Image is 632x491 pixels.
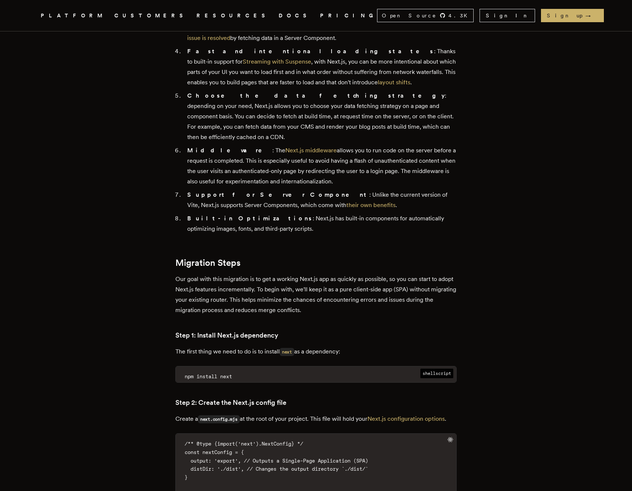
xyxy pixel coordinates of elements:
a: layout shifts [378,79,410,86]
h3: Step 2: Create the Next.js config file [175,397,457,408]
button: PLATFORM [41,11,105,20]
code: next.config.mjs [198,415,240,423]
a: their own benefits [346,202,396,209]
li: : The allows you to run code on the server before a request is completed. This is especially usef... [185,145,457,187]
a: Next.js configuration options [367,415,445,422]
h2: Migration Steps [175,258,457,268]
strong: Choose the data fetching strategy [187,92,445,99]
span: 4.3 K [448,12,472,19]
li: : Next.js has built-in components for automatically optimizing images, fonts, and third-party scr... [185,213,457,234]
a: Sign up [541,9,604,22]
a: CUSTOMERS [114,11,188,20]
span: shellscript [420,369,453,378]
strong: Middleware [187,147,272,154]
code: next [280,348,294,356]
p: Our goal with this migration is to get a working Next.js app as quickly as possible, so you can s... [175,274,457,315]
a: next [280,348,294,355]
code: npm install next [176,371,456,382]
a: Next.js middleware [285,147,337,154]
li: : Thanks to built-in support for , with Next.js, you can be more intentional about which parts of... [185,46,457,88]
a: Streaming with Suspense [243,58,311,65]
p: The first thing we need to do is to install as a dependency: [175,346,457,357]
span: → [585,12,598,19]
a: DOCS [279,11,311,20]
button: RESOURCES [196,11,270,20]
strong: Built-in Optimizations [187,215,313,222]
strong: Support for Server Component [187,191,369,198]
a: PRICING [320,11,377,20]
p: Create a at the root of your project. This file will hold your . [175,414,457,424]
h3: Step 1: Install Next.js dependency [175,330,457,341]
strong: Fast and intentional loading states [187,48,434,55]
li: : depending on your need, Next.js allows you to choose your data fetching strategy on a page and ... [185,91,457,142]
a: Sign In [480,9,535,22]
li: : Unlike the current version of Vite, Next.js supports Server Components, which come with . [185,190,457,210]
span: Open Source [382,12,437,19]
